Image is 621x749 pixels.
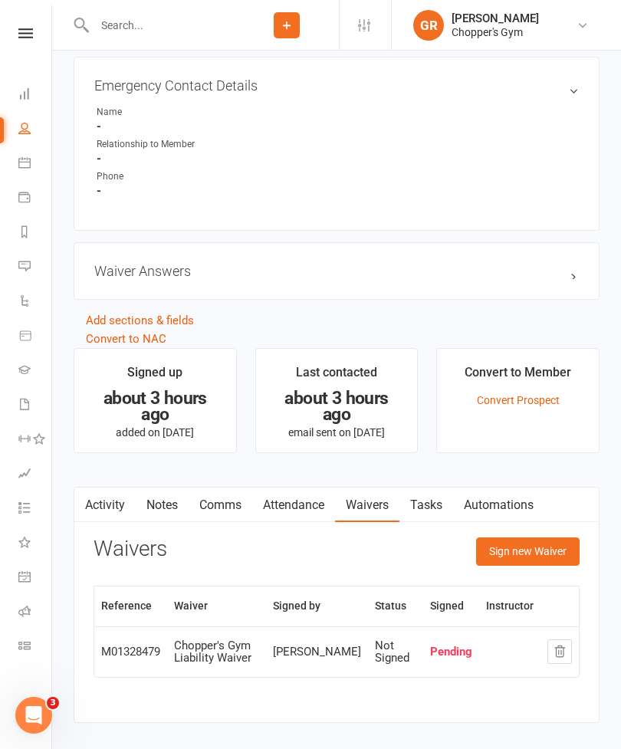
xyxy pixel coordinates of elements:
[18,113,53,147] a: People
[174,639,259,665] div: Chopper's Gym Liability Waiver
[296,363,377,390] div: Last contacted
[74,488,136,523] a: Activity
[477,394,560,406] a: Convert Prospect
[97,169,223,184] div: Phone
[452,11,539,25] div: [PERSON_NAME]
[270,426,404,439] p: email sent on [DATE]
[101,646,160,659] div: M01328479
[266,586,368,626] th: Signed by
[88,390,222,422] div: about 3 hours ago
[90,15,235,36] input: Search...
[18,147,53,182] a: Calendar
[97,105,223,120] div: Name
[47,697,59,709] span: 3
[18,527,53,561] a: What's New
[97,120,579,133] strong: -
[399,488,453,523] a: Tasks
[94,537,167,561] h3: Waivers
[18,182,53,216] a: Payments
[18,630,53,665] a: Class kiosk mode
[18,458,53,492] a: Assessments
[18,596,53,630] a: Roll call kiosk mode
[94,586,167,626] th: Reference
[15,697,52,734] iframe: Intercom live chat
[270,390,404,422] div: about 3 hours ago
[423,586,479,626] th: Signed
[252,488,335,523] a: Attendance
[18,78,53,113] a: Dashboard
[413,10,444,41] div: GR
[479,586,540,626] th: Instructor
[18,320,53,354] a: Product Sales
[97,152,579,166] strong: -
[94,263,579,279] h3: Waiver Answers
[453,488,544,523] a: Automations
[375,639,416,665] div: Not Signed
[18,216,53,251] a: Reports
[127,363,182,390] div: Signed up
[94,77,579,94] h3: Emergency Contact Details
[430,646,472,659] div: Pending
[452,25,539,39] div: Chopper's Gym
[465,363,571,390] div: Convert to Member
[273,646,361,659] div: [PERSON_NAME]
[88,426,222,439] p: added on [DATE]
[18,561,53,596] a: General attendance kiosk mode
[368,586,423,626] th: Status
[476,537,580,565] button: Sign new Waiver
[335,488,399,523] a: Waivers
[86,332,166,346] a: Convert to NAC
[97,184,579,198] strong: -
[167,586,266,626] th: Waiver
[136,488,189,523] a: Notes
[86,314,194,327] a: Add sections & fields
[97,137,223,152] div: Relationship to Member
[189,488,252,523] a: Comms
